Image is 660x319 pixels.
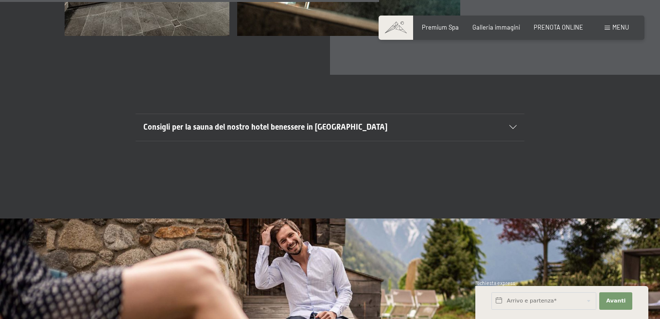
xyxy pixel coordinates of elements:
[422,23,459,31] a: Premium Spa
[143,122,387,132] span: Consigli per la sauna del nostro hotel benessere in [GEOGRAPHIC_DATA]
[599,292,632,310] button: Avanti
[472,23,520,31] a: Galleria immagini
[475,280,515,286] span: Richiesta express
[612,23,629,31] span: Menu
[534,23,583,31] a: PRENOTA ONLINE
[606,297,625,305] span: Avanti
